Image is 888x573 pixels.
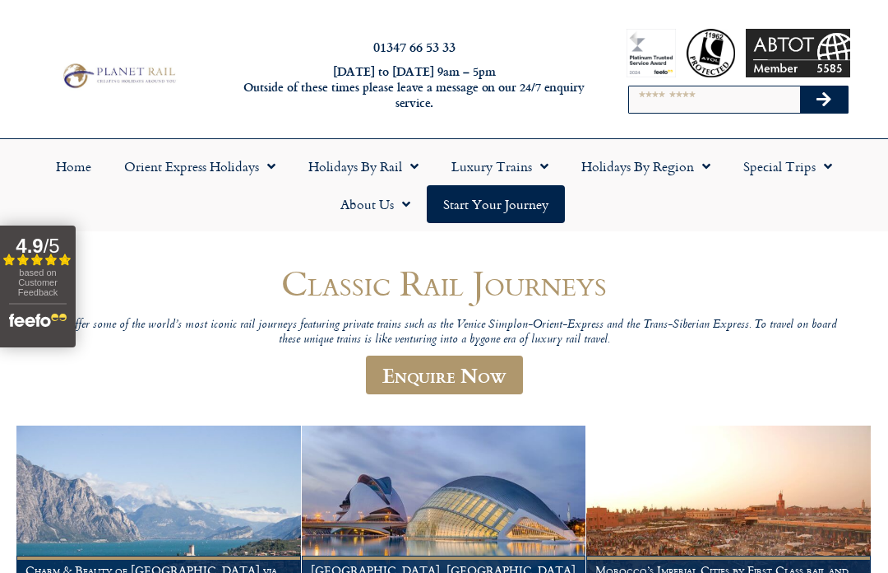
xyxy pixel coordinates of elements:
[292,147,435,185] a: Holidays by Rail
[39,147,108,185] a: Home
[565,147,727,185] a: Holidays by Region
[366,356,523,394] a: Enquire Now
[49,263,839,302] h1: Classic Rail Journeys
[727,147,849,185] a: Special Trips
[373,37,456,56] a: 01347 66 53 33
[108,147,292,185] a: Orient Express Holidays
[324,185,427,223] a: About Us
[49,318,839,348] p: We offer some of the world’s most iconic rail journeys featuring private trains such as the Venic...
[435,147,565,185] a: Luxury Trains
[427,185,565,223] a: Start your Journey
[58,61,178,91] img: Planet Rail Train Holidays Logo
[800,86,848,113] button: Search
[241,64,588,110] h6: [DATE] to [DATE] 9am – 5pm Outside of these times please leave a message on our 24/7 enquiry serv...
[8,147,880,223] nav: Menu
